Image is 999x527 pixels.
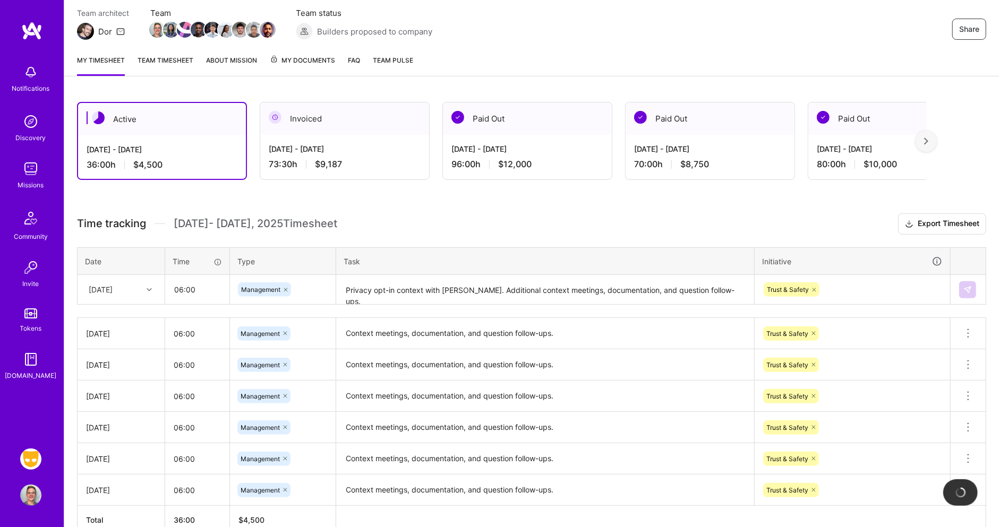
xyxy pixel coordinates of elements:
img: logo [21,21,42,40]
div: Notifications [12,83,50,94]
img: Team Architect [77,23,94,40]
img: Submit [963,286,972,294]
span: Trust & Safety [766,392,808,400]
div: Invoiced [260,102,429,135]
a: Team Member Avatar [150,21,164,39]
img: Community [18,205,44,231]
input: HH:MM [165,445,229,473]
span: Trust & Safety [767,286,809,293]
a: Team Member Avatar [261,21,275,39]
div: Community [14,231,48,242]
input: HH:MM [165,351,229,379]
i: icon Mail [116,27,125,36]
span: Management [241,361,280,369]
a: User Avatar [18,485,44,506]
div: 36:00 h [87,159,237,170]
div: [DATE] - [DATE] [634,143,786,154]
span: Team architect [77,7,129,19]
span: Team Pulse [373,56,413,64]
a: My timesheet [77,55,125,76]
div: [DATE] [86,422,156,433]
div: Paid Out [808,102,977,135]
a: Team Member Avatar [247,21,261,39]
a: FAQ [348,55,360,76]
img: loading [954,486,967,499]
span: Team [150,7,275,19]
img: Team Member Avatar [218,22,234,38]
div: 80:00 h [817,159,969,170]
span: Trust & Safety [766,486,808,494]
span: Trust & Safety [766,361,808,369]
span: Management [241,330,280,338]
img: Invite [20,257,41,278]
span: $10,000 [864,159,897,170]
img: bell [20,62,41,83]
img: Paid Out [451,111,464,124]
a: About Mission [206,55,257,76]
div: [DATE] [86,391,156,402]
span: Share [959,24,979,34]
textarea: Context meetings, documentation, and question follow-ups. [337,444,753,473]
input: HH:MM [165,382,229,410]
i: icon Chevron [147,287,152,292]
span: $9,187 [315,159,342,170]
span: Management [241,392,280,400]
span: $12,000 [498,159,532,170]
img: User Avatar [20,485,41,506]
a: My Documents [270,55,335,76]
div: Paid Out [443,102,612,135]
a: Team Member Avatar [164,21,178,39]
div: [DATE] - [DATE] [451,143,603,154]
input: HH:MM [165,476,229,504]
div: Invite [23,278,39,289]
span: $8,750 [680,159,709,170]
div: [DATE] [86,328,156,339]
div: Active [78,103,246,135]
img: Grindr: Product & Marketing [20,448,41,470]
a: Team Member Avatar [192,21,206,39]
input: HH:MM [165,319,229,348]
img: Invoiced [269,111,281,124]
div: null [959,281,977,298]
div: Missions [18,179,44,191]
img: Team Member Avatar [177,22,193,38]
span: Management [241,486,280,494]
img: Team Member Avatar [191,22,207,38]
img: right [924,137,928,145]
div: 73:30 h [269,159,421,170]
textarea: Context meetings, documentation, and question follow-ups. [337,413,753,442]
span: Trust & Safety [766,424,808,431]
img: teamwork [20,158,41,179]
div: [DATE] [86,485,156,496]
img: Team Member Avatar [246,22,262,38]
span: Management [241,286,280,293]
div: Discovery [16,132,46,143]
span: Trust & Safety [766,455,808,463]
textarea: Context meetings, documentation, and question follow-ups. [337,350,753,379]
a: Team Member Avatar [233,21,247,39]
div: Initiative [762,255,943,267]
div: [DATE] [86,453,156,464]
img: discovery [20,111,41,132]
th: Type [230,247,336,275]
img: Builders proposed to company [296,23,313,40]
div: [DATE] - [DATE] [269,143,421,154]
div: [DOMAIN_NAME] [5,370,57,381]
span: Management [241,455,280,463]
div: 70:00 h [634,159,786,170]
i: icon Download [905,219,913,230]
div: [DATE] - [DATE] [87,144,237,155]
div: Time [173,256,222,267]
img: Team Member Avatar [232,22,248,38]
a: Grindr: Product & Marketing [18,448,44,470]
span: Time tracking [77,217,146,230]
div: Paid Out [626,102,795,135]
textarea: Context meetings, documentation, and question follow-ups. [337,319,753,349]
span: $4,500 [133,159,163,170]
button: Export Timesheet [898,213,986,235]
span: Management [241,424,280,431]
span: Team status [296,7,432,19]
button: Share [952,19,986,40]
div: [DATE] [86,359,156,370]
img: Paid Out [817,111,830,124]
